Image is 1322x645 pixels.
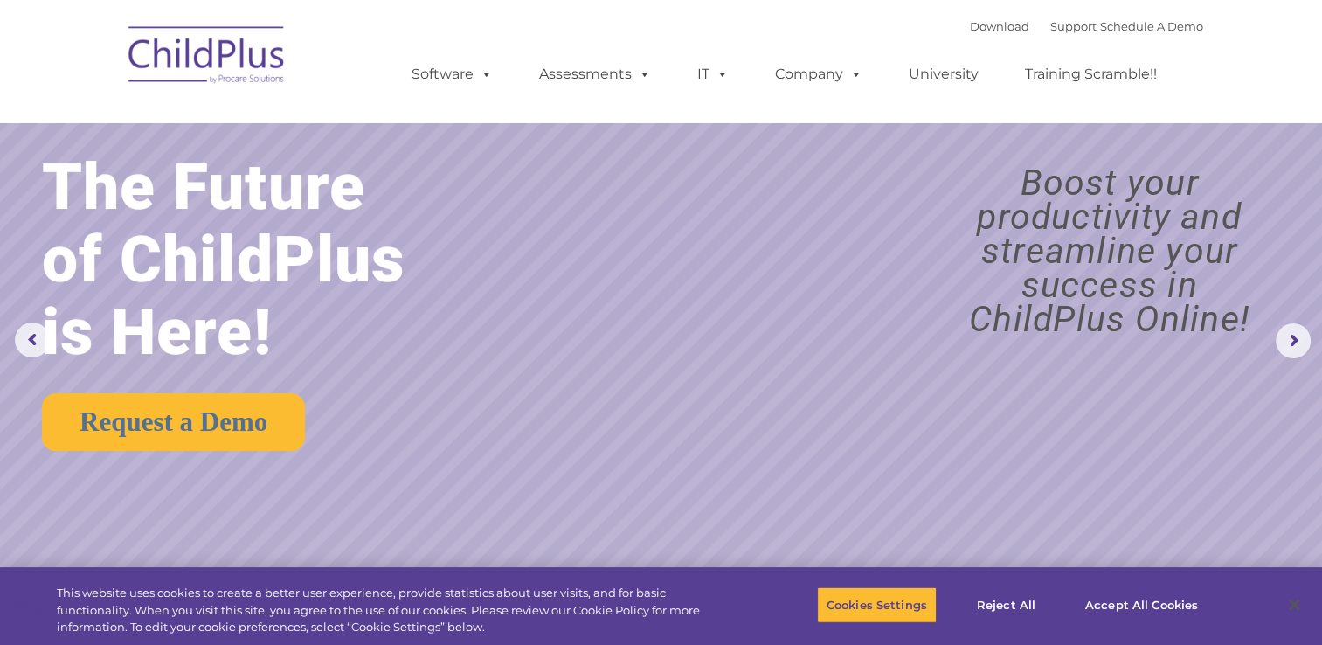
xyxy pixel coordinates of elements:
a: Training Scramble!! [1007,57,1174,92]
img: ChildPlus by Procare Solutions [120,14,294,101]
button: Close [1275,586,1313,624]
font: | [970,19,1203,33]
rs-layer: The Future of ChildPlus is Here! [42,151,464,369]
span: Last name [243,115,296,128]
a: University [891,57,996,92]
div: This website uses cookies to create a better user experience, provide statistics about user visit... [57,585,727,636]
span: Phone number [243,187,317,200]
a: Company [758,57,880,92]
a: Software [394,57,510,92]
a: Support [1050,19,1097,33]
button: Reject All [952,586,1061,623]
rs-layer: Boost your productivity and streamline your success in ChildPlus Online! [913,166,1305,336]
a: Assessments [522,57,668,92]
button: Accept All Cookies [1076,586,1208,623]
a: IT [680,57,746,92]
button: Cookies Settings [817,586,937,623]
a: Schedule A Demo [1100,19,1203,33]
a: Request a Demo [42,393,305,451]
a: Download [970,19,1029,33]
